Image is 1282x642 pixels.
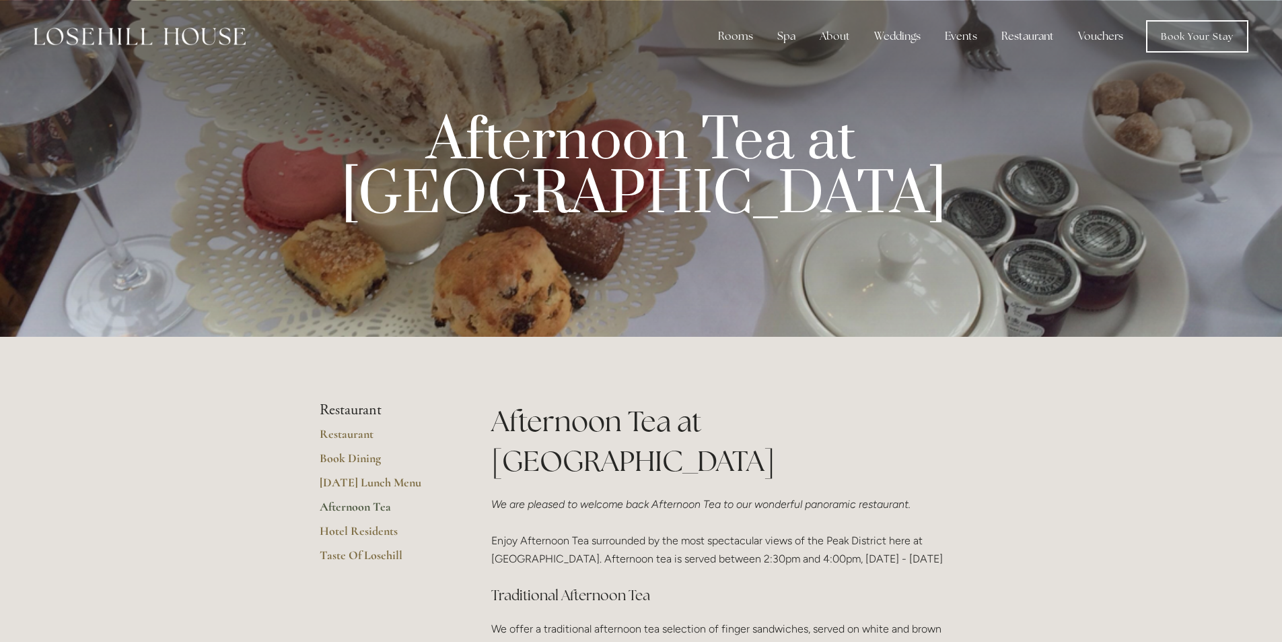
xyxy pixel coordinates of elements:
[767,23,806,50] div: Spa
[320,402,448,419] li: Restaurant
[491,498,911,511] em: We are pleased to welcome back Afternoon Tea to our wonderful panoramic restaurant.
[491,495,963,569] p: Enjoy Afternoon Tea surrounded by the most spectacular views of the Peak District here at [GEOGRA...
[320,523,448,548] a: Hotel Residents
[1146,20,1248,53] a: Book Your Stay
[1067,23,1134,50] a: Vouchers
[934,23,988,50] div: Events
[320,548,448,572] a: Taste Of Losehill
[320,499,448,523] a: Afternoon Tea
[34,28,246,45] img: Losehill House
[991,23,1065,50] div: Restaurant
[491,582,963,609] h3: Traditional Afternoon Tea
[491,402,963,481] h1: Afternoon Tea at [GEOGRAPHIC_DATA]
[320,475,448,499] a: [DATE] Lunch Menu
[341,115,941,222] p: Afternoon Tea at [GEOGRAPHIC_DATA]
[809,23,861,50] div: About
[863,23,931,50] div: Weddings
[320,451,448,475] a: Book Dining
[320,426,448,451] a: Restaurant
[707,23,764,50] div: Rooms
